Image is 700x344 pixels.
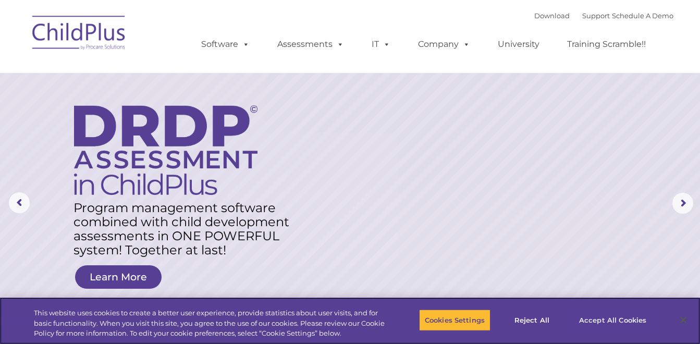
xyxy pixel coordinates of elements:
[534,11,673,20] font: |
[34,308,385,339] div: This website uses cookies to create a better user experience, provide statistics about user visit...
[361,34,401,55] a: IT
[573,309,652,331] button: Accept All Cookies
[267,34,354,55] a: Assessments
[582,11,610,20] a: Support
[75,265,162,289] a: Learn More
[557,34,656,55] a: Training Scramble!!
[487,34,550,55] a: University
[74,105,257,195] img: DRDP Assessment in ChildPlus
[499,309,564,331] button: Reject All
[73,201,298,257] rs-layer: Program management software combined with child development assessments in ONE POWERFUL system! T...
[612,11,673,20] a: Schedule A Demo
[408,34,481,55] a: Company
[27,8,131,60] img: ChildPlus by Procare Solutions
[145,69,177,77] span: Last name
[419,309,490,331] button: Cookies Settings
[191,34,260,55] a: Software
[534,11,570,20] a: Download
[672,309,695,331] button: Close
[145,112,189,119] span: Phone number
